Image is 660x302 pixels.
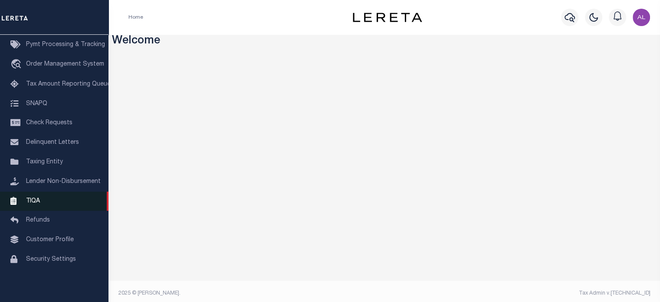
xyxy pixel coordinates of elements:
[26,198,40,204] span: TIQA
[26,100,47,106] span: SNAPQ
[353,13,422,22] img: logo-dark.svg
[26,120,72,126] span: Check Requests
[112,289,384,297] div: 2025 © [PERSON_NAME].
[10,59,24,70] i: travel_explore
[26,139,79,146] span: Delinquent Letters
[26,217,50,223] span: Refunds
[26,159,63,165] span: Taxing Entity
[633,9,650,26] img: svg+xml;base64,PHN2ZyB4bWxucz0iaHR0cDovL3d3dy53My5vcmcvMjAwMC9zdmciIHBvaW50ZXItZXZlbnRzPSJub25lIi...
[26,61,104,67] span: Order Management System
[26,81,111,87] span: Tax Amount Reporting Queue
[26,42,105,48] span: Pymt Processing & Tracking
[112,35,657,48] h3: Welcome
[128,13,143,21] li: Home
[391,289,650,297] div: Tax Admin v.[TECHNICAL_ID]
[26,256,76,262] span: Security Settings
[26,179,101,185] span: Lender Non-Disbursement
[26,237,74,243] span: Customer Profile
